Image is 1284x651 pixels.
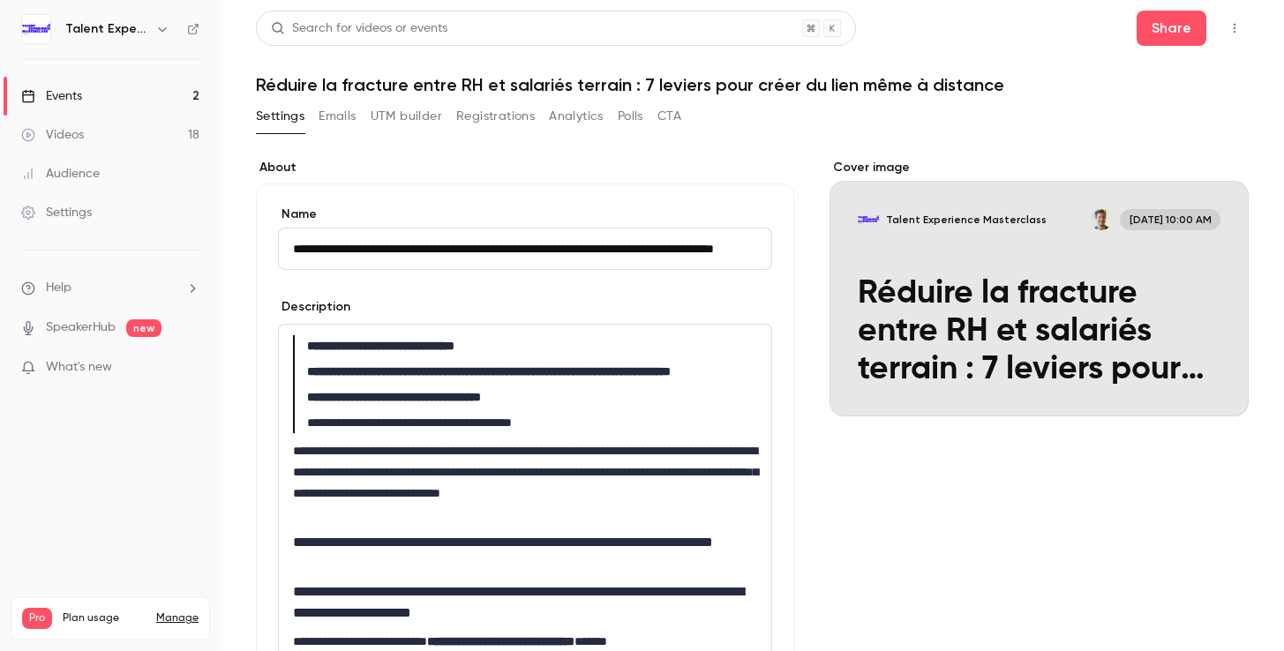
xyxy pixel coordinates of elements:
button: Analytics [549,102,604,131]
a: SpeakerHub [46,318,116,337]
button: UTM builder [371,102,442,131]
button: Polls [618,102,643,131]
span: Plan usage [63,611,146,625]
img: Talent Experience Masterclass [22,15,50,43]
span: new [126,319,161,337]
button: Share [1137,11,1206,46]
section: Cover image [830,159,1249,416]
div: Events [21,87,82,105]
label: Description [278,298,350,316]
span: What's new [46,358,112,377]
button: Registrations [456,102,535,131]
button: Emails [319,102,356,131]
span: 45 [161,632,174,642]
span: Pro [22,608,52,629]
div: Videos [21,126,84,144]
div: Settings [21,204,92,221]
li: help-dropdown-opener [21,279,199,297]
label: About [256,159,794,176]
h1: Réduire la fracture entre RH et salariés terrain : 7 leviers pour créer du lien même à distance [256,74,1249,95]
iframe: Noticeable Trigger [178,360,199,376]
button: Réduire la fracture entre RH et salariés terrain : 7 leviers pour créer du lien même à distanceTa... [1199,367,1235,402]
button: Settings [256,102,304,131]
div: Audience [21,165,100,183]
div: Search for videos or events [271,19,447,38]
span: Help [46,279,71,297]
a: Manage [156,611,199,625]
label: Cover image [830,159,1249,176]
button: CTA [657,102,681,131]
p: Videos [22,629,56,645]
p: / 150 [161,629,199,645]
h6: Talent Experience Masterclass [65,20,148,38]
label: Name [278,206,772,223]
